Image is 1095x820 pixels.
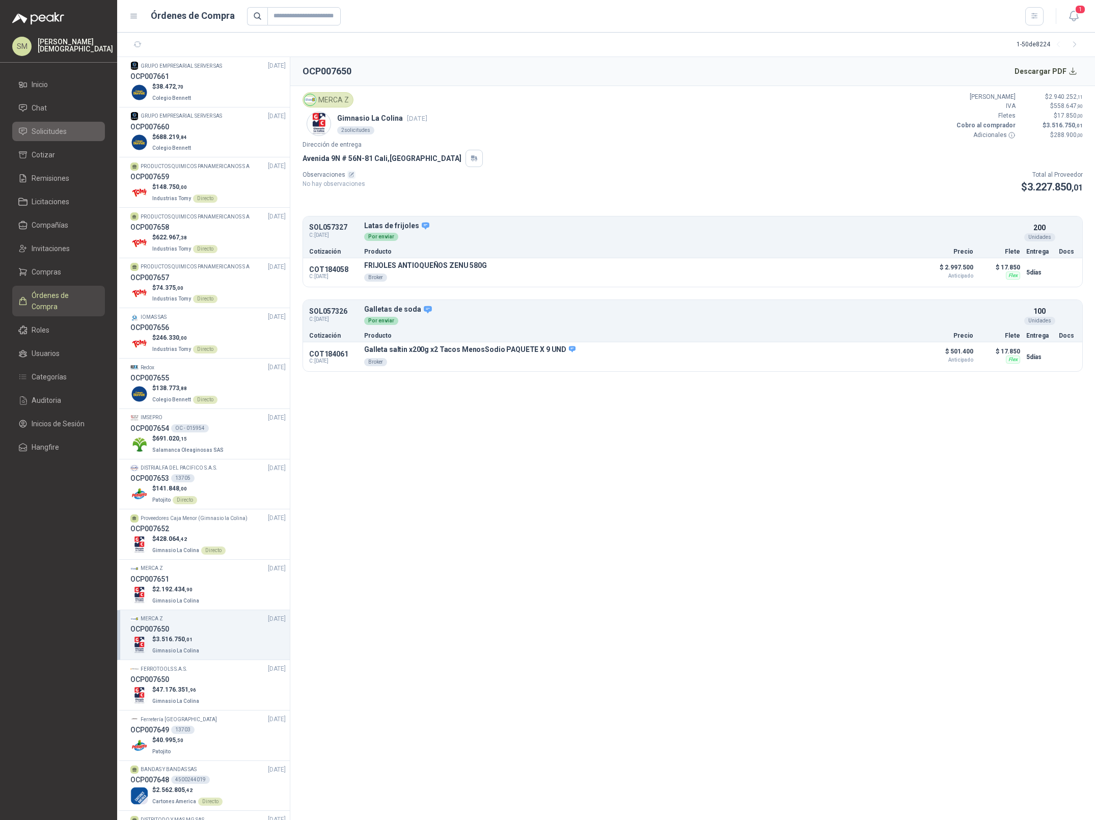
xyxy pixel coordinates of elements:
[173,496,197,504] div: Directo
[303,153,461,164] p: Avenida 9N # 56N-81 Cali , [GEOGRAPHIC_DATA]
[176,285,183,291] span: ,00
[309,224,358,231] p: SOL057327
[152,799,196,804] span: Cartones America
[12,12,64,24] img: Logo peakr
[156,535,187,542] span: 428.064
[193,396,217,404] div: Directo
[130,62,139,70] img: Company Logo
[130,363,286,404] a: Company LogoRedox[DATE] OCP007655Company Logo$138.773,88Colegio BennettDirecto
[268,664,286,674] span: [DATE]
[1075,123,1083,128] span: ,01
[1022,111,1083,121] p: $
[130,485,148,503] img: Company Logo
[130,564,139,572] img: Company Logo
[156,786,193,794] span: 2.562.805
[1064,7,1083,25] button: 1
[979,261,1020,274] p: $ 17.850
[12,215,105,235] a: Compañías
[130,313,139,321] img: Company Logo
[32,418,85,429] span: Inicios de Sesión
[130,112,286,153] a: Company LogoGRUPO EMPRESARIAL SERVER SAS[DATE] OCP007660Company Logo$688.219,84Colegio Bennett
[32,348,60,359] span: Usuarios
[268,463,286,473] span: [DATE]
[152,384,217,393] p: $
[171,424,209,432] div: OC - 015954
[130,435,148,453] img: Company Logo
[32,102,47,114] span: Chat
[268,513,286,523] span: [DATE]
[193,245,217,253] div: Directo
[12,438,105,457] a: Hangfire
[156,385,187,392] span: 138.773
[156,284,183,291] span: 74.375
[303,64,351,78] h2: OCP007650
[1022,101,1083,111] p: $
[364,333,916,339] p: Producto
[1006,356,1020,364] div: Flex
[171,474,195,482] div: 13705
[130,765,286,807] a: BANDAS Y BANDAS SAS[DATE] OCP0076484500244019Company Logo$2.562.805,42Cartones AmericaDirecto
[130,787,148,805] img: Company Logo
[156,334,187,341] span: 246.330
[151,9,235,23] h1: Órdenes de Compra
[32,324,49,336] span: Roles
[141,766,197,774] p: BANDAS Y BANDAS SAS
[268,61,286,71] span: [DATE]
[303,170,365,180] p: Observaciones
[922,249,973,255] p: Precio
[130,513,286,555] a: Proveedores Caja Menor (Gimnasio la Colina)[DATE] OCP007652Company Logo$428.064,42Gimnasio La Col...
[179,184,187,190] span: ,00
[130,285,148,303] img: Company Logo
[303,92,353,107] div: MERCA Z
[130,322,169,333] h3: OCP007656
[954,111,1016,121] p: Fletes
[156,586,193,593] span: 2.192.434
[152,434,226,444] p: $
[364,317,398,325] div: Por enviar
[309,358,358,364] span: C: [DATE]
[979,249,1020,255] p: Flete
[130,586,148,604] img: Company Logo
[179,536,187,542] span: ,42
[152,246,191,252] span: Industrias Tomy
[130,364,139,372] img: Company Logo
[152,346,191,352] span: Industrias Tomy
[176,737,183,743] span: ,50
[141,414,162,422] p: IMSEPRO
[156,736,183,744] span: 40.995
[130,112,139,120] img: Company Logo
[141,615,163,623] p: MERCA Z
[130,664,286,706] a: Company LogoFERROTOOLS S.A.S.[DATE] OCP007650Company Logo$47.176.351,96Gimnasio La Colina
[1026,333,1053,339] p: Entrega
[152,534,226,544] p: $
[130,573,169,585] h3: OCP007651
[364,222,1020,231] p: Latas de frijoles
[141,665,187,673] p: FERROTOOLS S.A.S.
[954,121,1016,130] p: Cobro al comprador
[12,367,105,387] a: Categorías
[1057,112,1083,119] span: 17.850
[141,62,222,70] p: GRUPO EMPRESARIAL SERVER SAS
[268,212,286,222] span: [DATE]
[130,774,169,785] h3: OCP007648
[32,266,61,278] span: Compras
[130,687,148,704] img: Company Logo
[141,313,167,321] p: IOMAS SAS
[32,395,61,406] span: Auditoria
[32,79,48,90] span: Inicio
[130,636,148,654] img: Company Logo
[185,587,193,592] span: ,90
[152,233,217,242] p: $
[156,183,187,190] span: 148.750
[179,436,187,442] span: ,15
[954,92,1016,102] p: [PERSON_NAME]
[1077,113,1083,119] span: ,00
[268,161,286,171] span: [DATE]
[130,312,286,354] a: Company LogoIOMAS SAS[DATE] OCP007656Company Logo$246.330,00Industrias TomyDirecto
[309,308,358,315] p: SOL057326
[152,283,217,293] p: $
[130,614,286,656] a: Company LogoMERCA Z[DATE] OCP007650Company Logo$3.516.750,01Gimnasio La Colina
[193,295,217,303] div: Directo
[309,350,358,358] p: COT184061
[152,196,191,201] span: Industrias Tomy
